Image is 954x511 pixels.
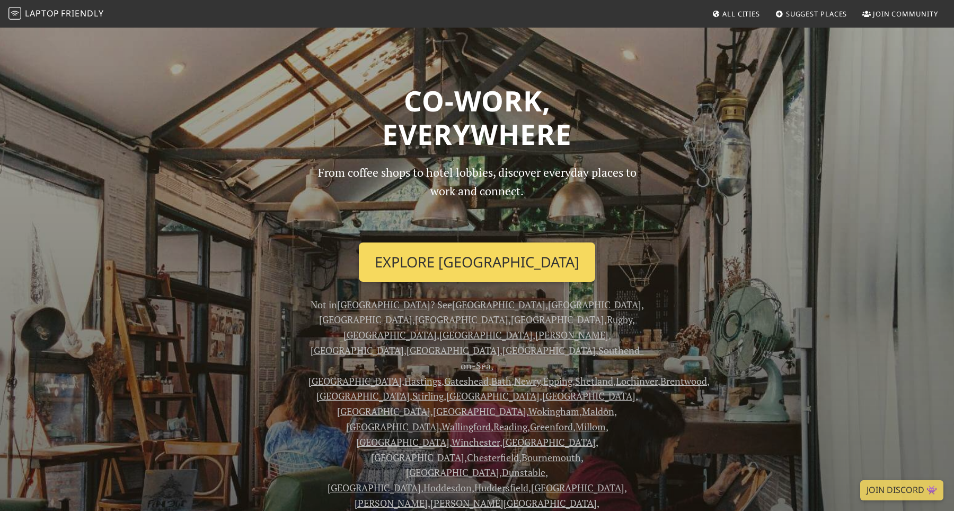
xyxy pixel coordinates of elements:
a: Newry [514,375,541,387]
a: Dunstable [502,466,545,479]
a: Stirling [412,389,444,402]
a: [PERSON_NAME] [535,328,608,341]
a: [GEOGRAPHIC_DATA] [319,313,412,326]
a: [GEOGRAPHIC_DATA] [371,451,464,464]
a: [GEOGRAPHIC_DATA] [548,298,641,311]
p: From coffee shops to hotel lobbies, discover everyday places to work and connect. [308,163,646,234]
a: [GEOGRAPHIC_DATA] [311,344,404,357]
a: [GEOGRAPHIC_DATA] [415,313,508,326]
a: Hastings [404,375,441,387]
a: [GEOGRAPHIC_DATA] [531,481,624,494]
a: Gateshead [444,375,489,387]
a: [GEOGRAPHIC_DATA] [337,298,430,311]
a: [GEOGRAPHIC_DATA] [446,389,540,402]
a: [GEOGRAPHIC_DATA] [406,466,499,479]
h1: Co-work, Everywhere [134,84,820,151]
a: Winchester [452,436,500,448]
a: Maldon [582,405,614,418]
a: [GEOGRAPHIC_DATA] [356,436,449,448]
a: [PERSON_NAME] [355,497,428,509]
a: Bath [491,375,511,387]
a: Join Discord 👾 [860,480,943,500]
span: Friendly [61,7,103,19]
a: [GEOGRAPHIC_DATA] [542,389,635,402]
a: [GEOGRAPHIC_DATA] [502,344,596,357]
a: [GEOGRAPHIC_DATA] [328,481,421,494]
a: Brentwood [660,375,707,387]
a: Chesterfield [467,451,519,464]
a: LaptopFriendly LaptopFriendly [8,5,104,23]
a: [GEOGRAPHIC_DATA] [346,420,439,433]
a: [GEOGRAPHIC_DATA] [439,328,533,341]
span: All Cities [722,9,760,19]
a: [GEOGRAPHIC_DATA] [511,313,604,326]
span: Suggest Places [786,9,847,19]
a: Huddersfield [474,481,528,494]
a: Suggest Places [771,4,852,23]
a: Epping [543,375,572,387]
a: Explore [GEOGRAPHIC_DATA] [359,242,595,282]
a: [GEOGRAPHIC_DATA] [316,389,410,402]
a: Hoddesdon [423,481,472,494]
a: Reading [493,420,527,433]
a: [GEOGRAPHIC_DATA] [502,436,596,448]
a: [GEOGRAPHIC_DATA] [433,405,526,418]
a: Wallingford [441,420,491,433]
a: Southend-on-Sea [461,344,644,372]
a: [PERSON_NAME][GEOGRAPHIC_DATA] [430,497,597,509]
span: Join Community [873,9,938,19]
a: [GEOGRAPHIC_DATA] [337,405,430,418]
a: [GEOGRAPHIC_DATA] [452,298,545,311]
a: Greenford [530,420,573,433]
a: [GEOGRAPHIC_DATA] [343,328,437,341]
a: Lochinver [616,375,658,387]
img: LaptopFriendly [8,7,21,20]
a: Shetland [575,375,613,387]
a: Bournemouth [522,451,581,464]
a: All Cities [708,4,764,23]
a: Wokingham [528,405,579,418]
span: Laptop [25,7,59,19]
a: [GEOGRAPHIC_DATA] [407,344,500,357]
a: Join Community [858,4,942,23]
a: [GEOGRAPHIC_DATA] [308,375,402,387]
a: Millom [576,420,606,433]
a: Rugby [607,313,632,326]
